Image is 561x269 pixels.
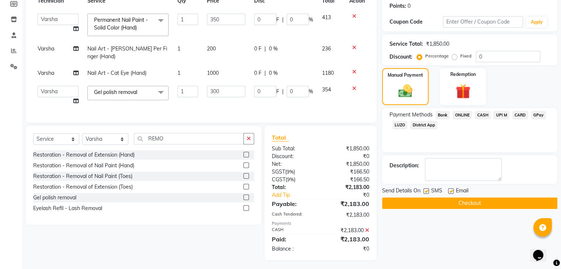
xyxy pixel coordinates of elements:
div: ₹1,850.00 [426,40,449,48]
input: Search or Scan [134,133,244,144]
div: ( ) [266,176,321,184]
span: Varsha [38,70,54,76]
span: | [264,45,266,53]
div: Description: [389,162,419,170]
span: Bank [436,111,450,119]
span: | [282,16,284,24]
span: Varsha [38,45,54,52]
span: 0 % [269,69,278,77]
label: Manual Payment [388,72,423,78]
img: _cash.svg [394,83,417,99]
div: Points: [389,2,406,10]
div: Sub Total: [266,145,321,153]
span: Nail Art - [PERSON_NAME] Per Finger (Hand) [87,45,167,60]
span: % [309,88,313,95]
span: 413 [322,14,331,21]
div: Restoration - Removal of Nail Paint (Toes) [33,172,132,180]
div: Discount: [389,53,412,61]
iframe: chat widget [530,240,554,262]
div: ₹166.50 [321,176,375,184]
div: Restoration - Removal of Extension (Hand) [33,151,135,159]
span: 1 [177,70,180,76]
span: District App [410,121,437,129]
span: Permanent Nail Paint - Solid Color (Hand) [94,17,148,31]
div: Discount: [266,153,321,160]
span: SMS [431,187,442,196]
span: Send Details On [382,187,420,196]
label: Percentage [425,53,449,59]
span: 200 [207,45,216,52]
span: Gel polish removal [94,89,137,95]
div: ₹2,183.00 [321,199,375,208]
span: ONLINE [453,111,472,119]
button: Apply [526,17,547,28]
div: ₹0 [329,191,374,199]
a: x [137,24,140,31]
span: 0 % [269,45,278,53]
span: 1 [177,45,180,52]
div: Paid: [266,235,321,244]
span: LUZO [392,121,408,129]
div: Payable: [266,199,321,208]
div: ₹1,850.00 [321,160,375,168]
div: Coupon Code [389,18,443,26]
span: | [282,88,284,95]
span: GPay [531,111,546,119]
div: ₹166.50 [321,168,375,176]
span: CARD [512,111,528,119]
span: CASH [475,111,491,119]
span: F [276,88,279,95]
div: Cash Tendered: [266,211,321,219]
div: Payments [272,220,369,227]
span: | [264,69,266,77]
span: 0 F [254,45,262,53]
div: ₹1,850.00 [321,145,375,153]
span: F [276,16,279,24]
label: Fixed [460,53,471,59]
div: ( ) [266,168,321,176]
span: 9% [287,169,294,175]
div: ₹2,183.00 [321,211,375,219]
div: ₹2,183.00 [321,235,375,244]
div: Eyelash Refil - Lash Removal [33,205,102,212]
span: 1180 [322,70,334,76]
span: 1000 [207,70,219,76]
div: Restoration - Removal of Nail Paint (Hand) [33,162,134,170]
div: Service Total: [389,40,423,48]
span: SGST [272,168,285,175]
span: 354 [322,86,331,93]
span: 9% [287,177,294,182]
div: Net: [266,160,321,168]
div: 0 [408,2,411,10]
div: Gel polish removal [33,194,76,202]
span: UPI M [494,111,509,119]
button: Checkout [382,198,557,209]
a: Add Tip [266,191,329,199]
span: 236 [322,45,331,52]
span: 0 F [254,69,262,77]
div: Total: [266,184,321,191]
div: ₹0 [321,153,375,160]
a: x [137,89,141,95]
span: Total [272,134,289,142]
span: Nail Art - Cat Eye (Hand) [87,70,146,76]
input: Enter Offer / Coupon Code [443,16,523,28]
div: Balance : [266,245,321,253]
div: CASH [266,227,321,234]
img: _gift.svg [451,82,475,101]
div: ₹2,183.00 [321,227,375,234]
label: Redemption [450,71,476,78]
span: CGST [272,176,285,183]
div: Restoration - Removal of Extension (Toes) [33,183,133,191]
span: Email [456,187,468,196]
span: % [309,16,313,24]
div: ₹2,183.00 [321,184,375,191]
span: Payment Methods [389,111,433,119]
div: ₹0 [321,245,375,253]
